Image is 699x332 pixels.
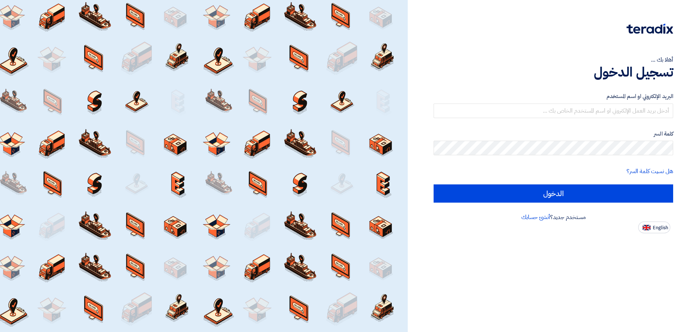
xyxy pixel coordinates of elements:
[434,213,673,222] div: مستخدم جديد؟
[434,184,673,203] input: الدخول
[627,24,673,34] img: Teradix logo
[653,225,668,230] span: English
[434,103,673,118] input: أدخل بريد العمل الإلكتروني او اسم المستخدم الخاص بك ...
[627,167,673,176] a: هل نسيت كلمة السر؟
[434,130,673,138] label: كلمة السر
[434,55,673,64] div: أهلا بك ...
[521,213,550,222] a: أنشئ حسابك
[434,92,673,101] label: البريد الإلكتروني او اسم المستخدم
[638,222,670,233] button: English
[643,225,651,230] img: en-US.png
[434,64,673,80] h1: تسجيل الدخول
